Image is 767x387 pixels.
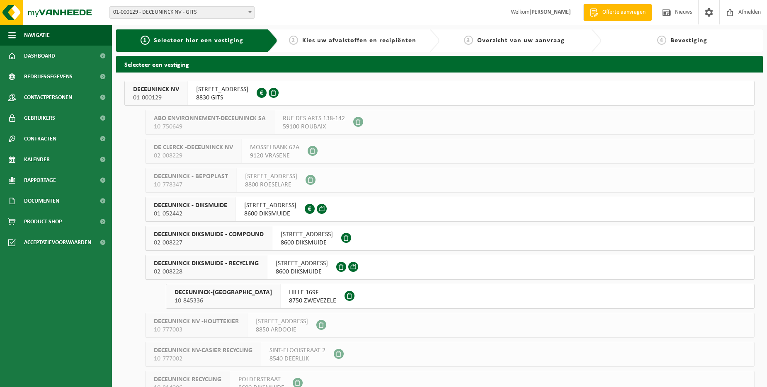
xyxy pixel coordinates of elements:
[133,85,179,94] span: DECEUNINCK NV
[124,81,755,106] button: DECEUNINCK NV 01-000129 [STREET_ADDRESS]8830 GITS
[238,375,284,384] span: POLDERSTRAAT
[529,9,571,15] strong: [PERSON_NAME]
[281,230,333,239] span: [STREET_ADDRESS]
[464,36,473,45] span: 3
[145,255,755,280] button: DECEUNINCK DIKSMUIDE - RECYCLING 02-008228 [STREET_ADDRESS]8600 DIKSMUIDE
[302,37,416,44] span: Kies uw afvalstoffen en recipiënten
[109,6,255,19] span: 01-000129 - DECEUNINCK NV - GITS
[154,230,264,239] span: DECEUNINCK DIKSMUIDE - COMPOUND
[154,346,252,355] span: DECEUNINCK NV-CASIER RECYCLING
[256,317,308,326] span: [STREET_ADDRESS]
[24,149,50,170] span: Kalender
[276,259,328,268] span: [STREET_ADDRESS]
[116,56,763,72] h2: Selecteer een vestiging
[24,211,62,232] span: Product Shop
[24,128,56,149] span: Contracten
[657,36,666,45] span: 4
[175,297,272,305] span: 10-845336
[283,123,345,131] span: 59100 ROUBAIX
[154,210,227,218] span: 01-052442
[133,94,179,102] span: 01-000129
[166,284,755,309] button: DECEUNINCK-[GEOGRAPHIC_DATA] 10-845336 HILLE 169F8750 ZWEVEZELE
[670,37,707,44] span: Bevestiging
[24,66,73,87] span: Bedrijfsgegevens
[196,94,248,102] span: 8830 GITS
[154,259,259,268] span: DECEUNINCK DIKSMUIDE - RECYCLING
[250,152,299,160] span: 9120 VRASENE
[110,7,254,18] span: 01-000129 - DECEUNINCK NV - GITS
[145,197,755,222] button: DECEUNINCK - DIKSMUIDE 01-052442 [STREET_ADDRESS]8600 DIKSMUIDE
[154,355,252,363] span: 10-777002
[24,46,55,66] span: Dashboard
[154,239,264,247] span: 02-008227
[245,172,297,181] span: [STREET_ADDRESS]
[154,181,228,189] span: 10-778347
[244,210,296,218] span: 8600 DIKSMUIDE
[289,36,298,45] span: 2
[24,191,59,211] span: Documenten
[269,346,325,355] span: SINT-ELOOISTRAAT 2
[244,201,296,210] span: [STREET_ADDRESS]
[276,268,328,276] span: 8600 DIKSMUIDE
[24,87,72,108] span: Contactpersonen
[289,297,336,305] span: 8750 ZWEVEZELE
[256,326,308,334] span: 8850 ARDOOIE
[24,108,55,128] span: Gebruikers
[24,170,56,191] span: Rapportage
[269,355,325,363] span: 8540 DEERLIJK
[154,114,266,123] span: ABO ENVIRONNEMENT-DECEUNINCK SA
[600,8,648,17] span: Offerte aanvragen
[24,232,91,253] span: Acceptatievoorwaarden
[583,4,652,21] a: Offerte aanvragen
[145,226,755,251] button: DECEUNINCK DIKSMUIDE - COMPOUND 02-008227 [STREET_ADDRESS]8600 DIKSMUIDE
[154,268,259,276] span: 02-008228
[154,123,266,131] span: 10-750649
[250,143,299,152] span: MOSSELBANK 62A
[477,37,565,44] span: Overzicht van uw aanvraag
[175,288,272,297] span: DECEUNINCK-[GEOGRAPHIC_DATA]
[283,114,345,123] span: RUE DES ARTS 138-142
[154,326,239,334] span: 10-777003
[196,85,248,94] span: [STREET_ADDRESS]
[154,143,233,152] span: DE CLERCK -DECEUNINCK NV
[154,201,227,210] span: DECEUNINCK - DIKSMUIDE
[154,172,228,181] span: DECEUNINCK - BEPOPLAST
[141,36,150,45] span: 1
[154,375,221,384] span: DECEUNINCK RECYCLING
[154,152,233,160] span: 02-008229
[24,25,50,46] span: Navigatie
[154,317,239,326] span: DECEUNINCK NV -HOUTTEKIER
[154,37,243,44] span: Selecteer hier een vestiging
[289,288,336,297] span: HILLE 169F
[245,181,297,189] span: 8800 ROESELARE
[281,239,333,247] span: 8600 DIKSMUIDE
